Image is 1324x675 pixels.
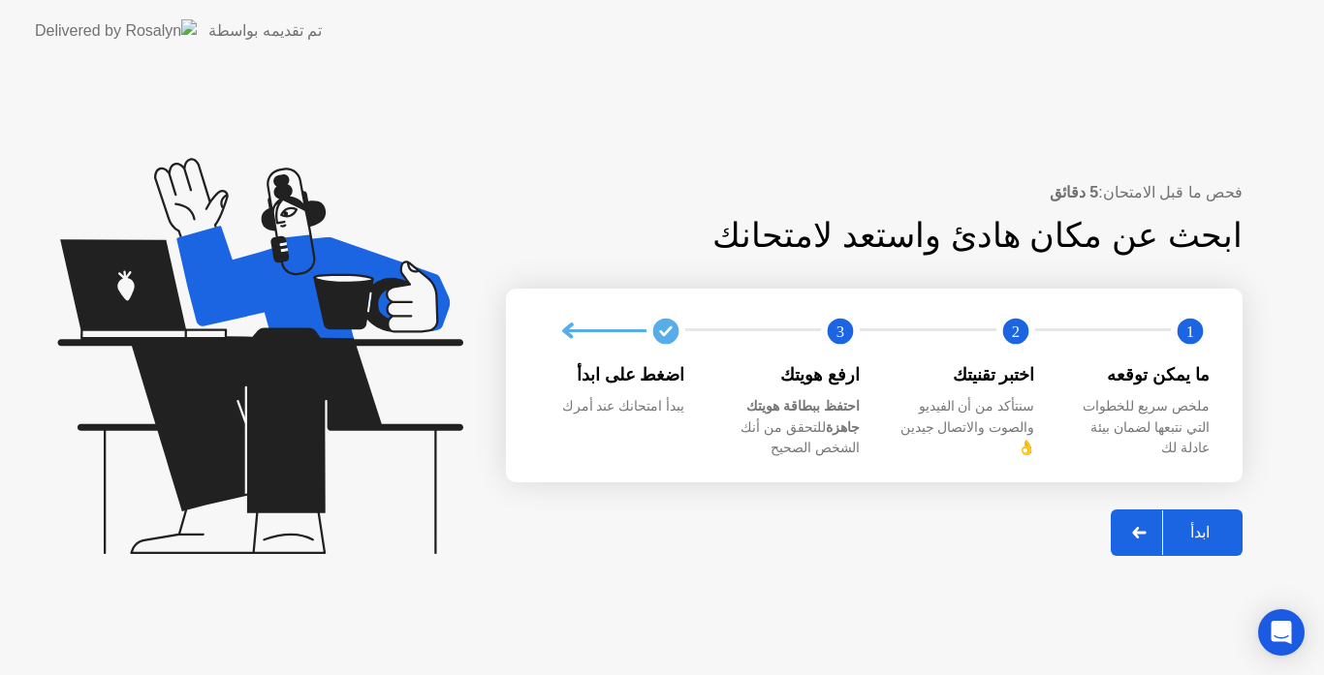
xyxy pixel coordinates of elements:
[1258,609,1305,656] div: Open Intercom Messenger
[1163,523,1237,541] div: ابدأ
[1050,184,1098,200] b: 5 دقائق
[1011,322,1019,340] text: 2
[891,396,1035,459] div: سنتأكد من أن الفيديو والصوت والاتصال جيدين 👌
[541,362,685,387] div: اضغط على ابدأ
[1186,322,1194,340] text: 1
[891,362,1035,387] div: اختبر تقنيتك
[506,181,1243,204] div: فحص ما قبل الامتحان:
[1066,396,1211,459] div: ملخص سريع للخطوات التي نتبعها لضمان بيئة عادلة لك
[716,362,861,387] div: ارفع هويتك
[541,396,685,417] div: يبدأ امتحانك عند أمرك
[35,19,197,42] img: Delivered by Rosalyn
[716,396,861,459] div: للتحقق من أنك الشخص الصحيح
[836,322,844,340] text: 3
[746,398,860,435] b: احتفظ ببطاقة هويتك جاهزة
[1111,509,1243,556] button: ابدأ
[560,210,1244,261] div: ابحث عن مكان هادئ واستعد لامتحانك
[1066,362,1211,387] div: ما يمكن توقعه
[208,19,322,43] div: تم تقديمه بواسطة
